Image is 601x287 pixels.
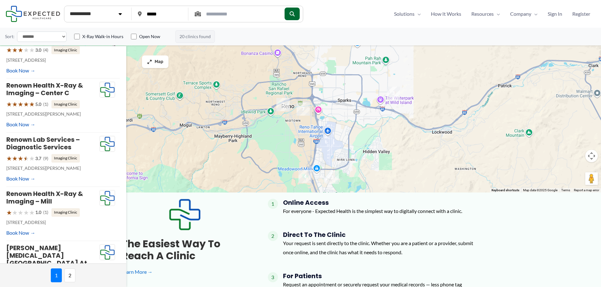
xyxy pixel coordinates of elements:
[169,199,200,230] img: Expected Healthcare Logo
[35,208,41,216] span: 1.0
[298,170,312,183] div: 4
[492,188,519,192] button: Keyboard shortcuts
[100,244,115,260] img: Expected Healthcare Logo
[561,188,570,192] a: Terms (opens in new tab)
[18,98,23,110] span: ★
[283,238,480,257] p: Your request is sent directly to the clinic. Whether you are a patient or a provider, submit once...
[283,231,480,238] h4: Direct To The Clinic
[6,152,12,164] span: ★
[51,46,80,54] span: Imaging Clinic
[543,9,567,19] a: Sign In
[394,9,415,19] span: Solutions
[35,100,41,108] span: 5.0
[6,244,97,283] a: [PERSON_NAME] [MEDICAL_DATA][GEOGRAPHIC_DATA] at [GEOGRAPHIC_DATA] – 2nd St.
[326,171,339,184] div: 3
[276,98,290,111] div: 2
[175,30,215,43] span: 20 clinics found
[43,46,48,54] span: (4)
[6,98,12,110] span: ★
[6,44,12,56] span: ★
[23,152,29,164] span: ★
[100,82,115,98] img: Expected Healthcare Logo
[139,33,160,40] label: Open Now
[415,9,421,19] span: Menu Toggle
[6,6,60,22] img: Expected Healthcare Logo - side, dark font, small
[23,44,29,56] span: ★
[6,174,35,183] a: Book Now
[51,100,80,108] span: Imaging Clinic
[6,207,12,218] span: ★
[574,188,599,192] a: Report a map error
[283,206,462,216] p: For everyone - Expected Health is the simplest way to digitally connect with a clinic.
[471,9,494,19] span: Resources
[426,9,466,19] a: How It Works
[29,98,35,110] span: ★
[43,154,48,163] span: (9)
[100,136,115,152] img: Expected Healthcare Logo
[6,66,35,75] a: Book Now
[6,164,99,172] p: [STREET_ADDRESS][PERSON_NAME]
[12,207,18,218] span: ★
[6,56,99,64] p: [STREET_ADDRESS]
[466,9,505,19] a: ResourcesMenu Toggle
[585,150,598,162] button: Map camera controls
[155,59,163,65] span: Map
[283,272,480,280] h4: For Patients
[23,98,29,110] span: ★
[142,55,168,68] button: Map
[268,199,278,209] span: 1
[12,152,18,164] span: ★
[121,267,248,277] a: Learn More →
[567,9,595,19] a: Register
[43,100,48,108] span: (1)
[51,268,62,282] span: 1
[35,154,41,163] span: 3.7
[5,32,15,41] label: Sort:
[389,9,426,19] a: SolutionsMenu Toggle
[6,110,99,118] p: [STREET_ADDRESS][PERSON_NAME]
[548,9,562,19] span: Sign In
[121,238,248,262] h3: The Easiest Way To Reach A Clinic
[51,208,80,216] span: Imaging Clinic
[531,9,538,19] span: Menu Toggle
[6,135,80,152] a: Renown Lab Services – Diagnostic Services
[6,228,35,238] a: Book Now
[43,208,48,216] span: (1)
[283,199,462,206] h4: Online Access
[51,154,80,162] span: Imaging Clinic
[585,172,598,185] button: Drag Pegman onto the map to open Street View
[572,9,590,19] span: Register
[100,190,115,206] img: Expected Healthcare Logo
[494,9,500,19] span: Menu Toggle
[6,218,99,227] p: [STREET_ADDRESS]
[29,152,35,164] span: ★
[510,9,531,19] span: Company
[268,231,278,241] span: 2
[29,44,35,56] span: ★
[268,272,278,282] span: 3
[6,120,35,129] a: Book Now
[35,46,41,54] span: 3.0
[18,152,23,164] span: ★
[6,81,83,97] a: Renown Health X-Ray & Imaging – Center C
[12,44,18,56] span: ★
[82,33,123,40] label: X-Ray Walk-in Hours
[23,207,29,218] span: ★
[29,207,35,218] span: ★
[297,102,310,116] div: 7
[12,98,18,110] span: ★
[18,44,23,56] span: ★
[6,189,83,206] a: Renown Health X-Ray & Imaging – Mill
[523,188,557,192] span: Map data ©2025 Google
[64,268,75,282] span: 2
[147,59,152,64] img: Maximize
[387,87,400,100] div: 3
[18,207,23,218] span: ★
[431,9,461,19] span: How It Works
[505,9,543,19] a: CompanyMenu Toggle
